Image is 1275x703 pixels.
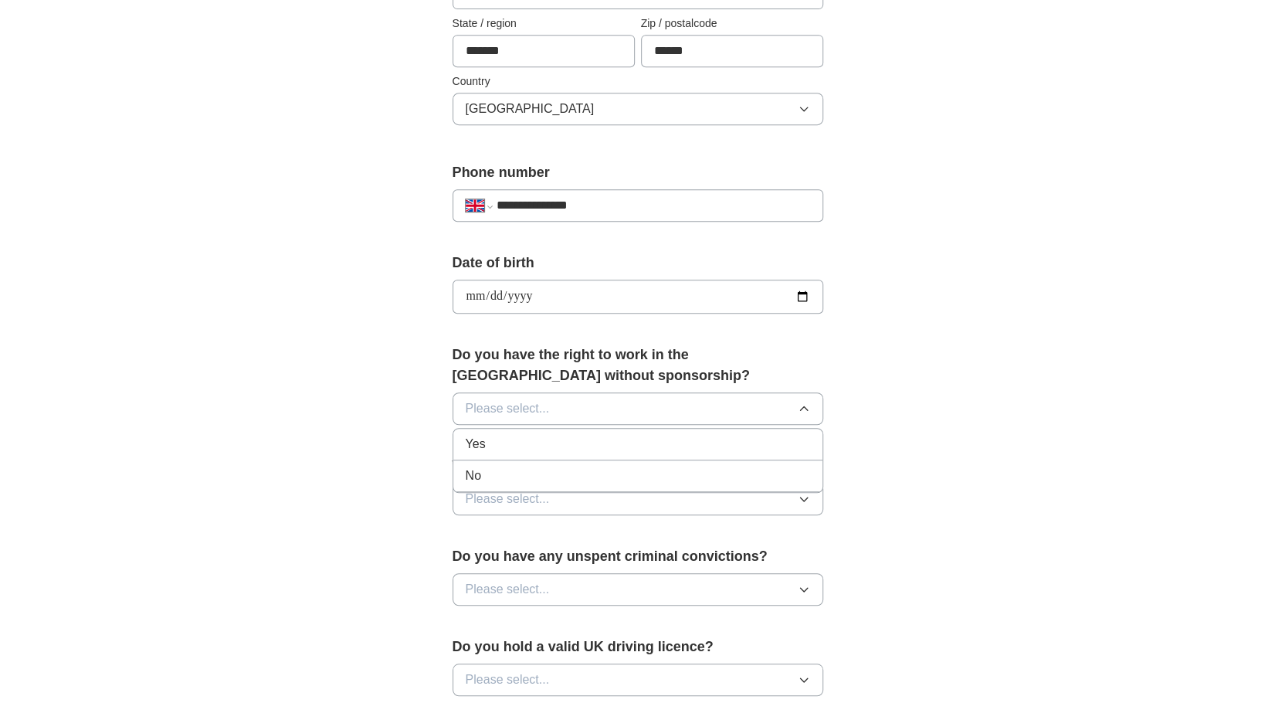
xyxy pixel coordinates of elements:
[466,100,595,118] span: [GEOGRAPHIC_DATA]
[453,15,635,32] label: State / region
[453,93,823,125] button: [GEOGRAPHIC_DATA]
[466,399,550,418] span: Please select...
[453,162,823,183] label: Phone number
[453,392,823,425] button: Please select...
[466,435,486,453] span: Yes
[453,345,823,386] label: Do you have the right to work in the [GEOGRAPHIC_DATA] without sponsorship?
[453,664,823,696] button: Please select...
[453,637,823,657] label: Do you hold a valid UK driving licence?
[453,483,823,515] button: Please select...
[453,73,823,90] label: Country
[453,546,823,567] label: Do you have any unspent criminal convictions?
[466,490,550,508] span: Please select...
[466,467,481,485] span: No
[453,253,823,273] label: Date of birth
[466,671,550,689] span: Please select...
[466,580,550,599] span: Please select...
[453,573,823,606] button: Please select...
[641,15,823,32] label: Zip / postalcode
